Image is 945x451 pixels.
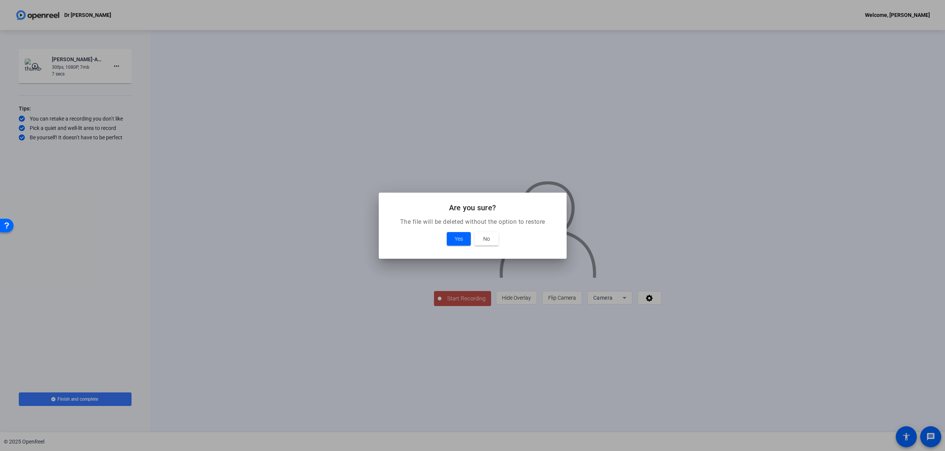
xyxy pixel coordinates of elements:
[388,202,558,214] h2: Are you sure?
[447,232,471,246] button: Yes
[483,234,490,243] span: No
[475,232,499,246] button: No
[455,234,463,243] span: Yes
[388,217,558,226] p: The file will be deleted without the option to restore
